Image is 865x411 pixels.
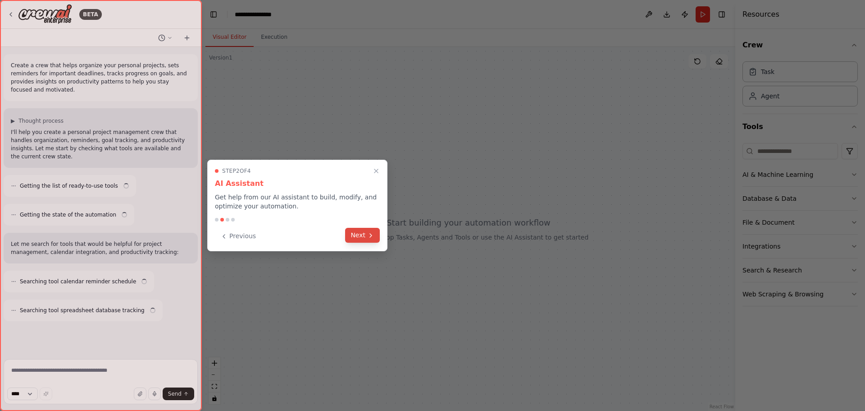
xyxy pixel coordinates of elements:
p: Get help from our AI assistant to build, modify, and optimize your automation. [215,193,380,211]
span: Step 2 of 4 [222,167,251,175]
h3: AI Assistant [215,178,380,189]
button: Hide left sidebar [207,8,220,21]
button: Close walkthrough [371,166,382,176]
button: Previous [215,229,261,244]
button: Next [345,228,380,243]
